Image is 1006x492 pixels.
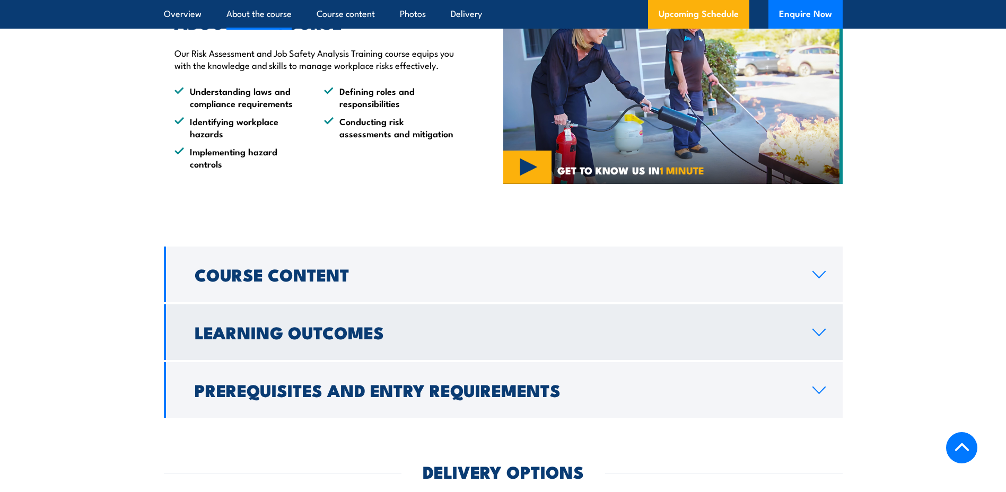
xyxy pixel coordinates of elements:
[164,247,843,302] a: Course Content
[164,362,843,418] a: Prerequisites and Entry Requirements
[174,15,454,30] h2: ABOUT THE COURSE
[195,267,795,282] h2: Course Content
[503,1,843,184] img: Fire Safety Training
[174,115,305,140] li: Identifying workplace hazards
[324,85,454,110] li: Defining roles and responsibilities
[195,324,795,339] h2: Learning Outcomes
[324,115,454,140] li: Conducting risk assessments and mitigation
[174,145,305,170] li: Implementing hazard controls
[423,464,584,479] h2: DELIVERY OPTIONS
[174,47,454,72] p: Our Risk Assessment and Job Safety Analysis Training course equips you with the knowledge and ski...
[174,85,305,110] li: Understanding laws and compliance requirements
[660,162,704,178] strong: 1 MINUTE
[164,304,843,360] a: Learning Outcomes
[195,382,795,397] h2: Prerequisites and Entry Requirements
[557,165,704,175] span: GET TO KNOW US IN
